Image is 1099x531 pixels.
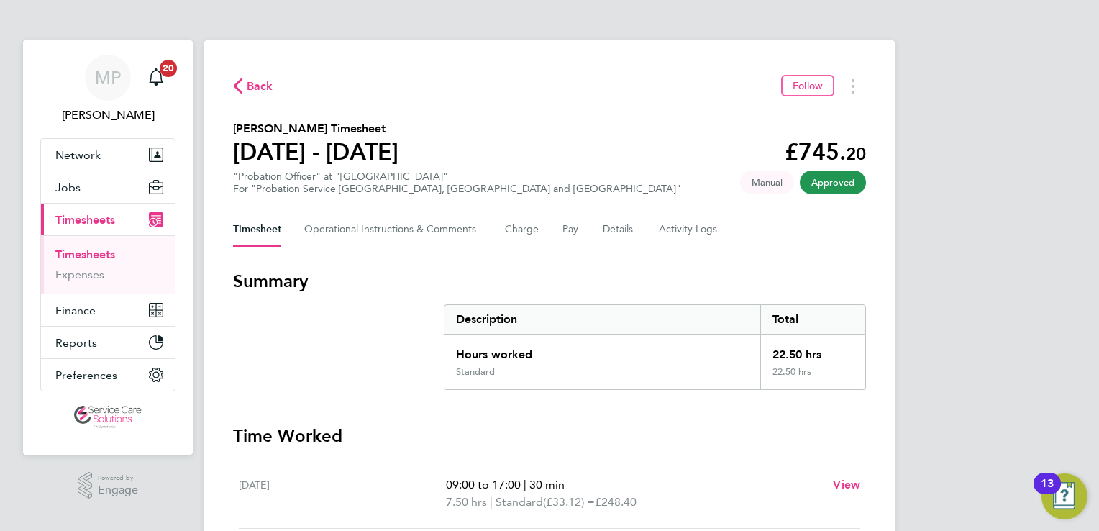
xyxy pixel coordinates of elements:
button: Timesheet [233,212,281,247]
button: Operational Instructions & Comments [304,212,482,247]
div: Standard [456,366,495,378]
div: Summary [444,304,866,390]
button: Jobs [41,171,175,203]
button: Activity Logs [659,212,719,247]
span: Timesheets [55,213,115,227]
button: Back [233,77,273,95]
h2: [PERSON_NAME] Timesheet [233,120,398,137]
a: Go to home page [40,406,175,429]
span: 09:00 to 17:00 [446,478,521,491]
a: View [833,476,860,494]
span: 30 min [529,478,565,491]
h1: [DATE] - [DATE] [233,137,398,166]
a: Timesheets [55,248,115,261]
span: Jobs [55,181,81,194]
span: Preferences [55,368,117,382]
div: Hours worked [444,335,760,366]
span: Follow [793,79,823,92]
span: 20 [160,60,177,77]
div: 13 [1041,484,1054,502]
div: "Probation Officer" at "[GEOGRAPHIC_DATA]" [233,171,681,195]
span: | [490,495,493,509]
div: Description [444,305,760,334]
span: Reports [55,336,97,350]
button: Open Resource Center, 13 new notifications [1041,473,1087,519]
app-decimal: £745. [785,138,866,165]
button: Finance [41,294,175,326]
div: [DATE] [239,476,446,511]
button: Reports [41,327,175,358]
button: Network [41,139,175,171]
span: This timesheet has been approved. [800,171,866,194]
button: Pay [562,212,580,247]
span: Engage [98,484,138,496]
button: Follow [781,75,834,96]
button: Charge [505,212,539,247]
div: Total [760,305,865,334]
div: For "Probation Service [GEOGRAPHIC_DATA], [GEOGRAPHIC_DATA] and [GEOGRAPHIC_DATA]" [233,183,681,195]
span: MP [95,68,121,87]
span: Finance [55,304,96,317]
span: (£33.12) = [543,495,595,509]
span: | [524,478,526,491]
h3: Summary [233,270,866,293]
button: Details [603,212,636,247]
span: 20 [846,143,866,164]
span: Michael Potts [40,106,175,124]
span: View [833,478,860,491]
span: This timesheet was manually created. [740,171,794,194]
a: 20 [142,55,170,101]
div: 22.50 hrs [760,366,865,389]
span: Network [55,148,101,162]
span: £248.40 [595,495,637,509]
div: Timesheets [41,235,175,294]
button: Timesheets Menu [840,75,866,97]
a: Powered byEngage [78,472,139,499]
span: 7.50 hrs [446,495,487,509]
button: Timesheets [41,204,175,235]
span: Standard [496,494,543,511]
div: 22.50 hrs [760,335,865,366]
a: MP[PERSON_NAME] [40,55,175,124]
span: Back [247,78,273,95]
button: Preferences [41,359,175,391]
img: servicecare-logo-retina.png [74,406,142,429]
a: Expenses [55,268,104,281]
span: Powered by [98,472,138,484]
h3: Time Worked [233,425,866,448]
nav: Main navigation [23,40,193,455]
